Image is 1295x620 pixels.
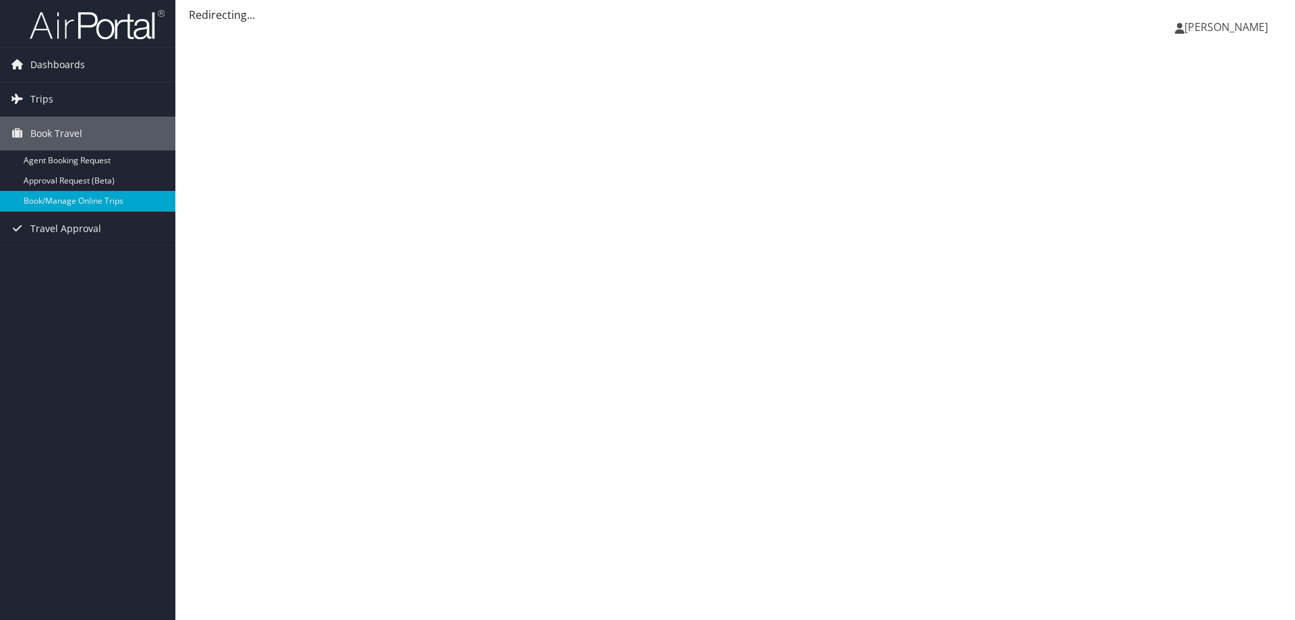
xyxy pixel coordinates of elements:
[30,48,85,82] span: Dashboards
[30,117,82,150] span: Book Travel
[30,82,53,116] span: Trips
[189,7,1282,23] div: Redirecting...
[1184,20,1268,34] span: [PERSON_NAME]
[30,212,101,246] span: Travel Approval
[1175,7,1282,47] a: [PERSON_NAME]
[30,9,165,40] img: airportal-logo.png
